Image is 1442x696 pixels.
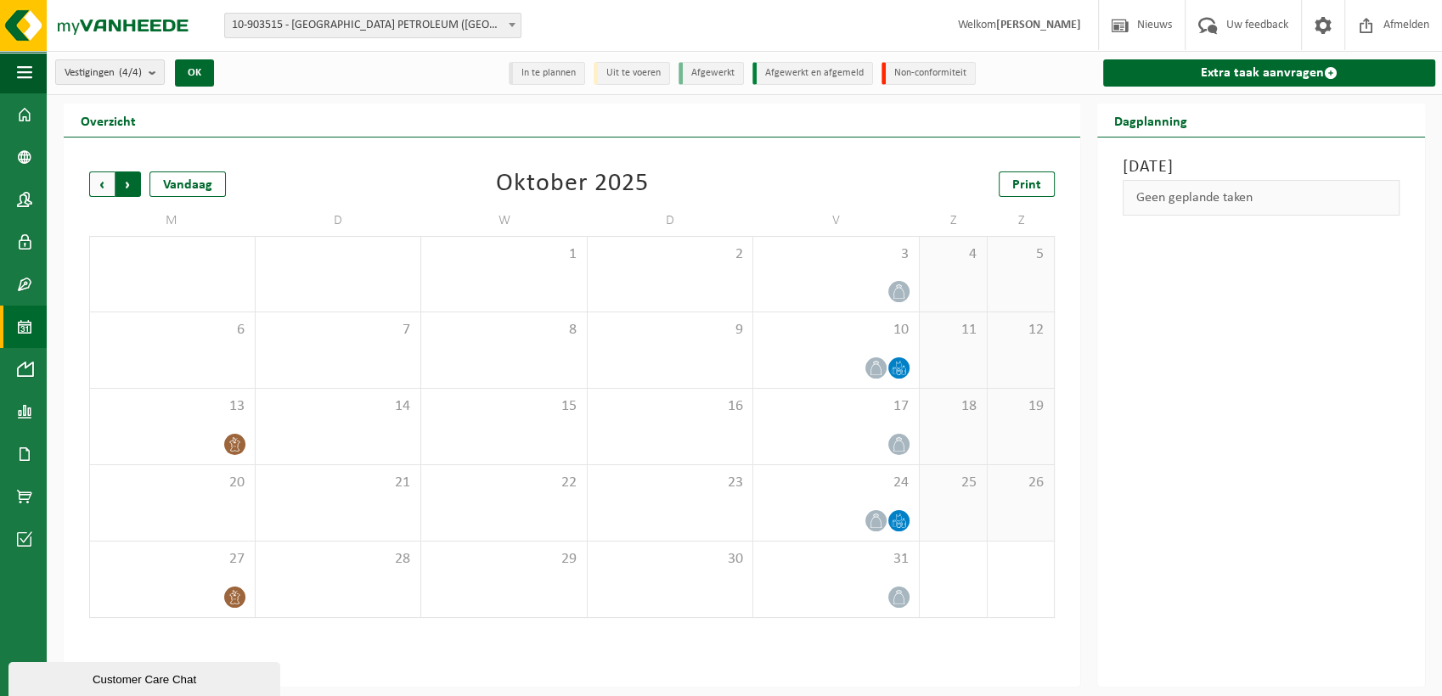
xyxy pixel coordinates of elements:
span: 7 [264,321,413,340]
div: Vandaag [149,171,226,197]
span: 10-903515 - KUWAIT PETROLEUM (BELGIUM) NV - ANTWERPEN [224,13,521,38]
td: D [588,205,754,236]
span: 1 [430,245,578,264]
td: Z [988,205,1056,236]
td: M [89,205,256,236]
span: 8 [430,321,578,340]
td: V [753,205,920,236]
span: Print [1012,178,1041,192]
li: Uit te voeren [594,62,670,85]
span: 16 [596,397,745,416]
iframe: chat widget [8,659,284,696]
span: 25 [928,474,978,492]
count: (4/4) [119,67,142,78]
span: 18 [928,397,978,416]
a: Extra taak aanvragen [1103,59,1435,87]
span: 19 [996,397,1046,416]
span: 11 [928,321,978,340]
span: 9 [596,321,745,340]
li: Afgewerkt en afgemeld [752,62,873,85]
span: 3 [762,245,910,264]
span: 29 [430,550,578,569]
span: 31 [762,550,910,569]
button: Vestigingen(4/4) [55,59,165,85]
strong: [PERSON_NAME] [996,19,1081,31]
li: Afgewerkt [679,62,744,85]
h3: [DATE] [1123,154,1400,180]
span: 22 [430,474,578,492]
span: 5 [996,245,1046,264]
span: 13 [99,397,246,416]
span: 20 [99,474,246,492]
span: 10-903515 - KUWAIT PETROLEUM (BELGIUM) NV - ANTWERPEN [225,14,521,37]
span: 4 [928,245,978,264]
a: Print [999,171,1055,197]
li: In te plannen [509,62,585,85]
li: Non-conformiteit [882,62,976,85]
span: Volgende [115,171,141,197]
span: 6 [99,321,246,340]
td: D [256,205,422,236]
span: 24 [762,474,910,492]
h2: Dagplanning [1097,104,1204,137]
span: 17 [762,397,910,416]
td: W [421,205,588,236]
span: Vestigingen [65,60,142,86]
span: 26 [996,474,1046,492]
span: 27 [99,550,246,569]
span: 15 [430,397,578,416]
div: Geen geplande taken [1123,180,1400,216]
span: 30 [596,550,745,569]
span: 14 [264,397,413,416]
span: 2 [596,245,745,264]
span: Vorige [89,171,115,197]
button: OK [175,59,214,87]
span: 23 [596,474,745,492]
span: 21 [264,474,413,492]
div: Oktober 2025 [496,171,649,197]
span: 10 [762,321,910,340]
span: 28 [264,550,413,569]
td: Z [920,205,988,236]
h2: Overzicht [64,104,153,137]
span: 12 [996,321,1046,340]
